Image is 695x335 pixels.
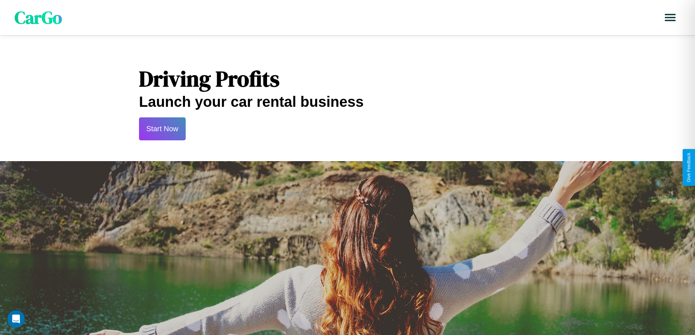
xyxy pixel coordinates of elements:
[139,64,556,94] h1: Driving Profits
[139,117,186,140] button: Start Now
[686,153,691,182] div: Give Feedback
[139,94,556,110] h2: Launch your car rental business
[7,310,25,328] iframe: Intercom live chat
[660,7,680,28] button: Open menu
[15,5,62,30] span: CarGo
